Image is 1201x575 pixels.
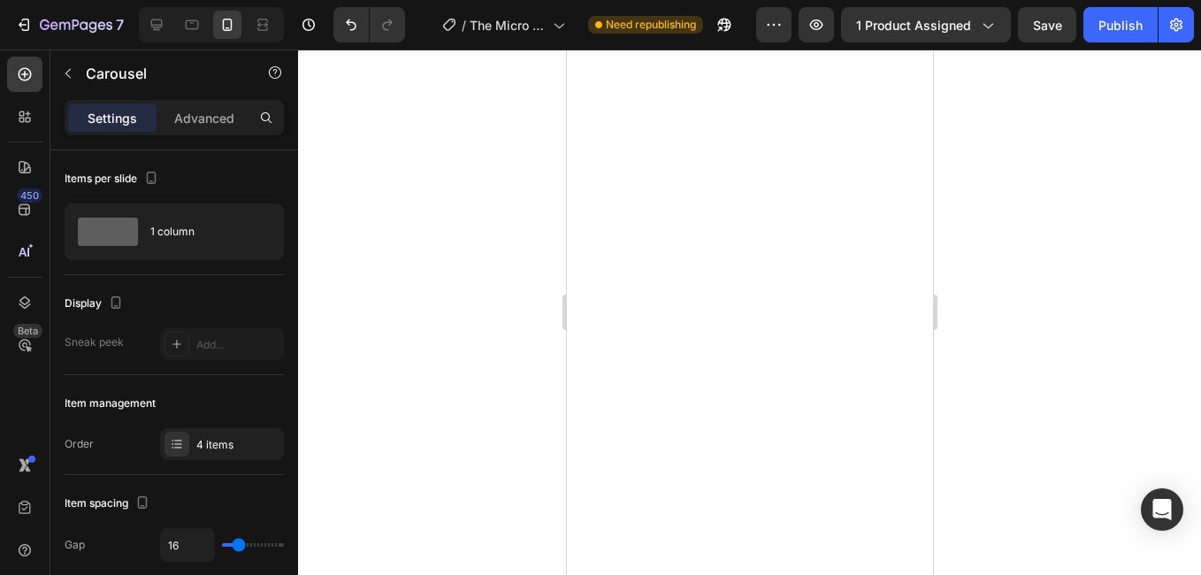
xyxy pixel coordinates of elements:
div: 1 column [150,211,258,252]
span: Save [1033,18,1062,33]
div: Sneak peek [65,334,124,350]
div: Display [65,292,126,316]
div: 4 items [196,437,279,453]
div: Order [65,436,94,452]
p: Advanced [174,109,234,127]
button: 7 [7,7,132,42]
div: Item spacing [65,492,153,516]
div: Publish [1098,16,1143,34]
input: Auto [161,529,214,561]
p: Settings [88,109,137,127]
div: Items per slide [65,167,162,191]
span: Need republishing [606,17,696,33]
span: 1 product assigned [856,16,971,34]
p: 7 [116,14,124,35]
button: Publish [1083,7,1158,42]
span: The Micro Infusion System™ [470,16,546,34]
button: 1 product assigned [841,7,1011,42]
div: Item management [65,395,156,411]
iframe: Design area [567,50,933,575]
div: Undo/Redo [333,7,405,42]
div: Beta [13,324,42,338]
p: Carousel [86,63,236,84]
div: Open Intercom Messenger [1141,488,1183,531]
div: 450 [17,188,42,203]
div: Gap [65,537,85,553]
button: Save [1018,7,1076,42]
span: / [462,16,466,34]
